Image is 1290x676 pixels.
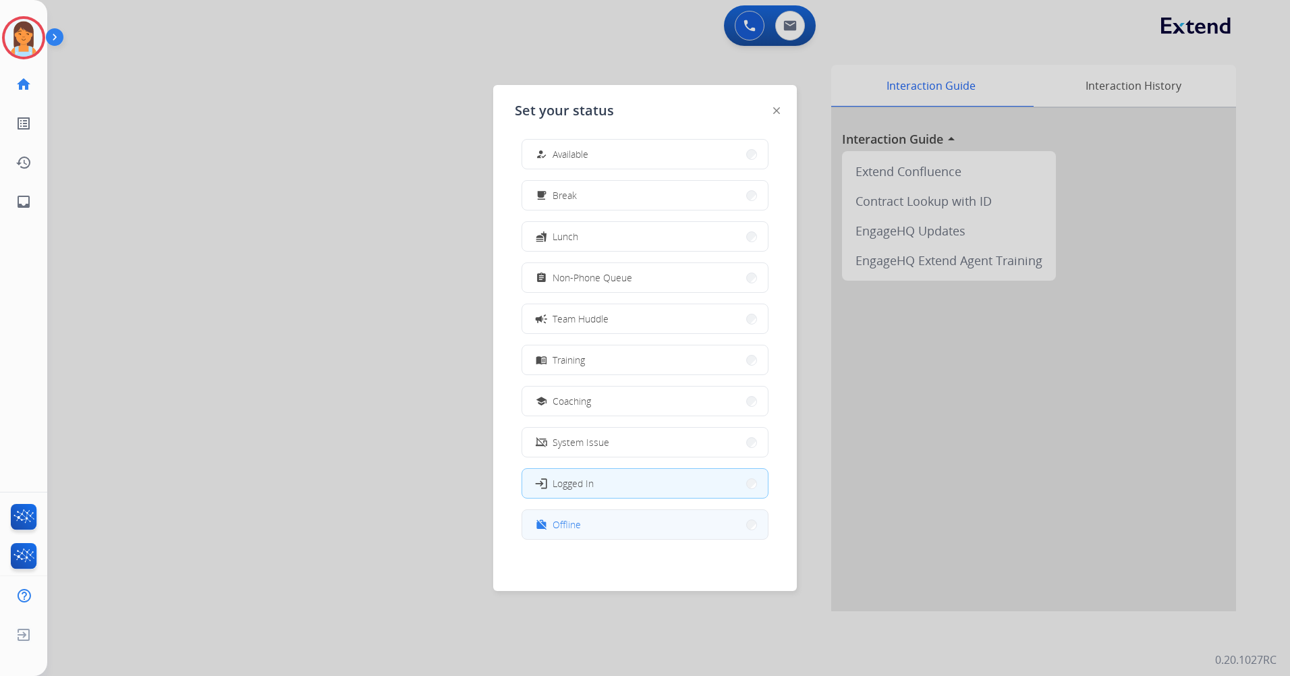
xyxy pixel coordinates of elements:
[553,188,577,202] span: Break
[553,394,591,408] span: Coaching
[536,436,547,448] mat-icon: phonelink_off
[553,517,581,532] span: Offline
[553,229,578,244] span: Lunch
[515,101,614,120] span: Set your status
[522,345,768,374] button: Training
[536,148,547,160] mat-icon: how_to_reg
[536,395,547,407] mat-icon: school
[522,304,768,333] button: Team Huddle
[534,312,548,325] mat-icon: campaign
[553,435,609,449] span: System Issue
[536,272,547,283] mat-icon: assignment
[1215,652,1277,668] p: 0.20.1027RC
[536,231,547,242] mat-icon: fastfood
[522,428,768,457] button: System Issue
[773,107,780,114] img: close-button
[5,19,43,57] img: avatar
[536,519,547,530] mat-icon: work_off
[16,115,32,132] mat-icon: list_alt
[522,263,768,292] button: Non-Phone Queue
[536,354,547,366] mat-icon: menu_book
[553,476,594,490] span: Logged In
[522,510,768,539] button: Offline
[16,194,32,210] mat-icon: inbox
[553,271,632,285] span: Non-Phone Queue
[522,140,768,169] button: Available
[553,353,585,367] span: Training
[536,190,547,201] mat-icon: free_breakfast
[16,76,32,92] mat-icon: home
[522,222,768,251] button: Lunch
[522,387,768,416] button: Coaching
[16,154,32,171] mat-icon: history
[553,312,609,326] span: Team Huddle
[534,476,548,490] mat-icon: login
[522,181,768,210] button: Break
[522,469,768,498] button: Logged In
[553,147,588,161] span: Available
